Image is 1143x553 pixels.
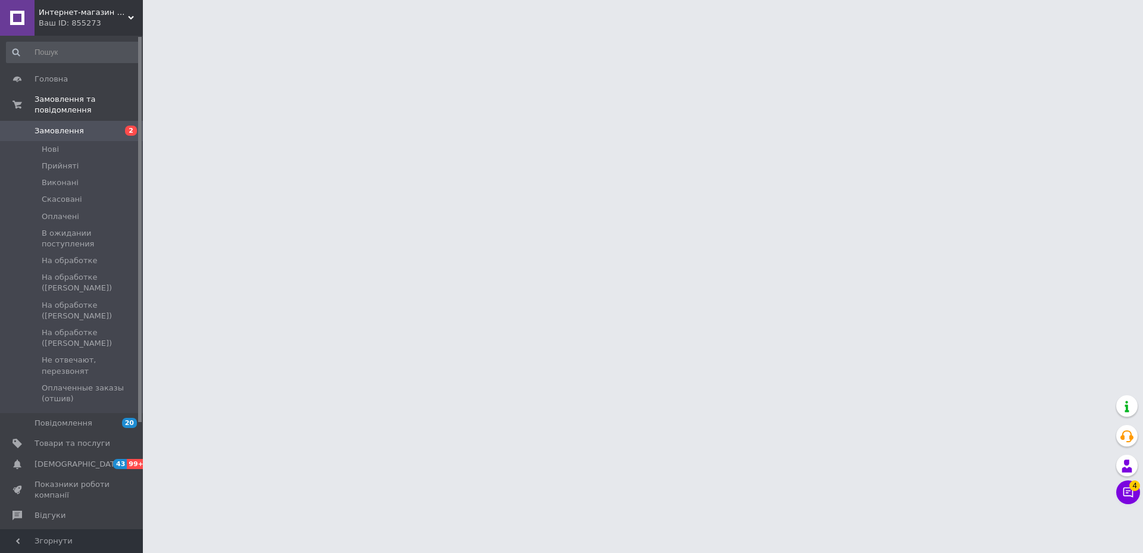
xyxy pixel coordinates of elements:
[113,459,127,469] span: 43
[39,18,143,29] div: Ваш ID: 855273
[35,479,110,501] span: Показники роботи компанії
[1129,480,1140,491] span: 4
[42,211,79,222] span: Оплачені
[35,94,143,115] span: Замовлення та повідомлення
[35,510,65,521] span: Відгуки
[35,418,92,429] span: Повідомлення
[42,228,139,249] span: В ожидании поступления
[42,272,139,293] span: На обработке ([PERSON_NAME])
[35,459,123,470] span: [DEMOGRAPHIC_DATA]
[42,300,139,321] span: На обработке ([PERSON_NAME])
[127,459,146,469] span: 99+
[35,126,84,136] span: Замовлення
[42,255,97,266] span: На обработке
[125,126,137,136] span: 2
[1116,480,1140,504] button: Чат з покупцем4
[35,74,68,85] span: Головна
[122,418,137,428] span: 20
[42,177,79,188] span: Виконані
[39,7,128,18] span: Интернет-магазин "Korni"
[42,161,79,171] span: Прийняті
[42,327,139,349] span: На обработке ([PERSON_NAME])
[6,42,140,63] input: Пошук
[42,194,82,205] span: Скасовані
[42,383,139,404] span: Оплаченные заказы (отшив)
[35,438,110,449] span: Товари та послуги
[42,144,59,155] span: Нові
[42,355,139,376] span: Не отвечают, перезвонят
